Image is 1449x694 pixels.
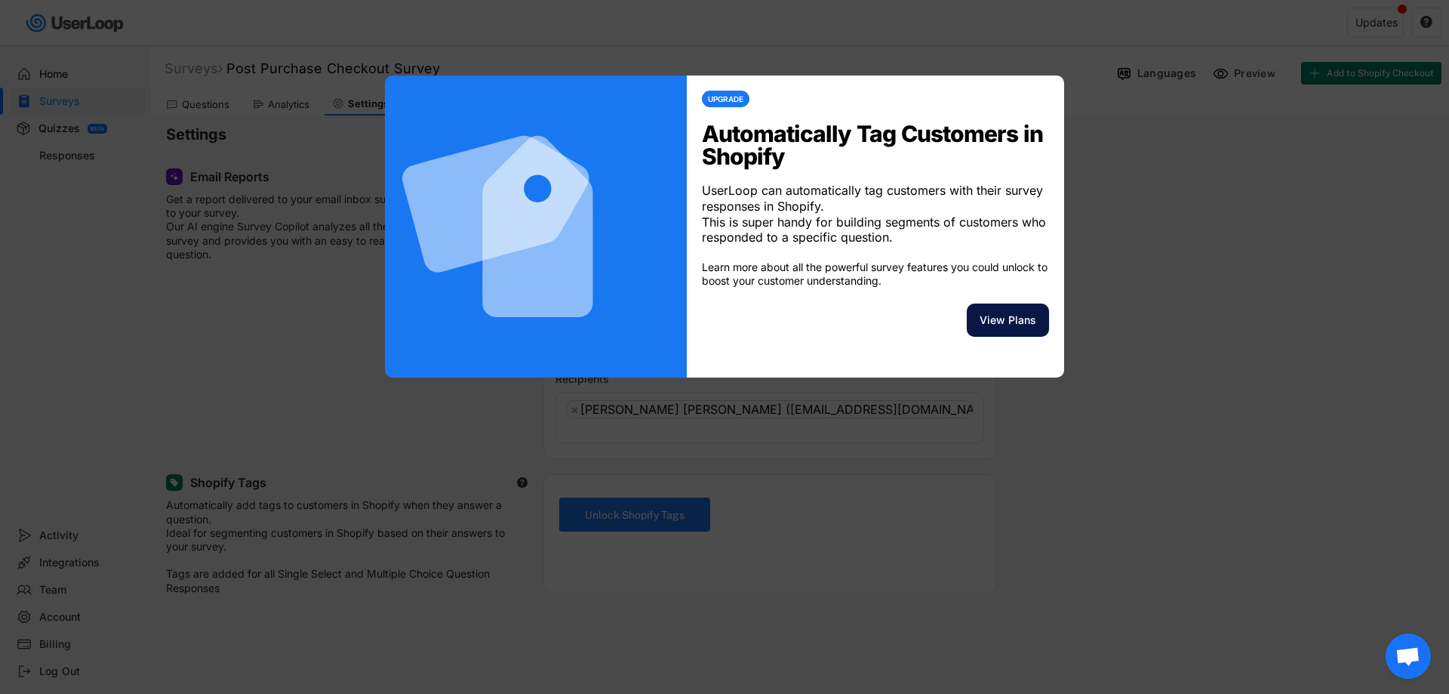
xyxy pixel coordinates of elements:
div: Automatically Tag Customers in Shopify [702,122,1049,168]
div: UserLoop can automatically tag customers with their survey responses in Shopify. This is super ha... [702,183,1049,245]
button: View Plans [967,304,1049,337]
div: UPGRADE [708,95,743,103]
div: Learn more about all the powerful survey features you could unlock to boost your customer underst... [702,261,1049,288]
div: Open chat [1386,634,1431,679]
